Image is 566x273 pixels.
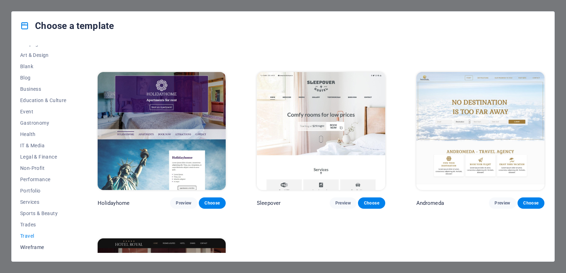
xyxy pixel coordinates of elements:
button: Performance [20,174,67,185]
span: Gastronomy [20,120,67,126]
span: Business [20,86,67,92]
span: Legal & Finance [20,154,67,160]
span: Education & Culture [20,97,67,103]
span: Wireframe [20,244,67,250]
button: Choose [358,197,385,209]
button: Blank [20,61,67,72]
button: Preview [489,197,516,209]
img: Sleepover [257,72,385,190]
button: Travel [20,230,67,242]
span: IT & Media [20,143,67,148]
span: Portfolio [20,188,67,194]
button: Education & Culture [20,95,67,106]
p: Holidayhome [98,200,130,207]
h4: Choose a template [20,20,114,31]
span: Choose [523,200,539,206]
span: Choose [204,200,220,206]
img: Andromeda [416,72,544,190]
button: Trades [20,219,67,230]
span: Travel [20,233,67,239]
span: Blank [20,64,67,69]
span: Preview [176,200,191,206]
button: Wireframe [20,242,67,253]
span: Non-Profit [20,165,67,171]
span: Services [20,199,67,205]
p: Andromeda [416,200,444,207]
button: Legal & Finance [20,151,67,162]
button: Non-Profit [20,162,67,174]
button: Choose [199,197,226,209]
button: Preview [170,197,197,209]
button: Preview [330,197,357,209]
button: Services [20,196,67,208]
button: Portfolio [20,185,67,196]
span: Preview [335,200,351,206]
button: Gastronomy [20,117,67,129]
span: Art & Design [20,52,67,58]
span: Trades [20,222,67,227]
span: Health [20,131,67,137]
p: Sleepover [257,200,281,207]
button: IT & Media [20,140,67,151]
button: Event [20,106,67,117]
span: Blog [20,75,67,81]
span: Preview [495,200,510,206]
span: Choose [364,200,379,206]
button: Sports & Beauty [20,208,67,219]
button: Choose [518,197,544,209]
span: Sports & Beauty [20,210,67,216]
span: Event [20,109,67,114]
button: Health [20,129,67,140]
button: Business [20,83,67,95]
img: Holidayhome [98,72,226,190]
span: Performance [20,177,67,182]
button: Art & Design [20,49,67,61]
button: Blog [20,72,67,83]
